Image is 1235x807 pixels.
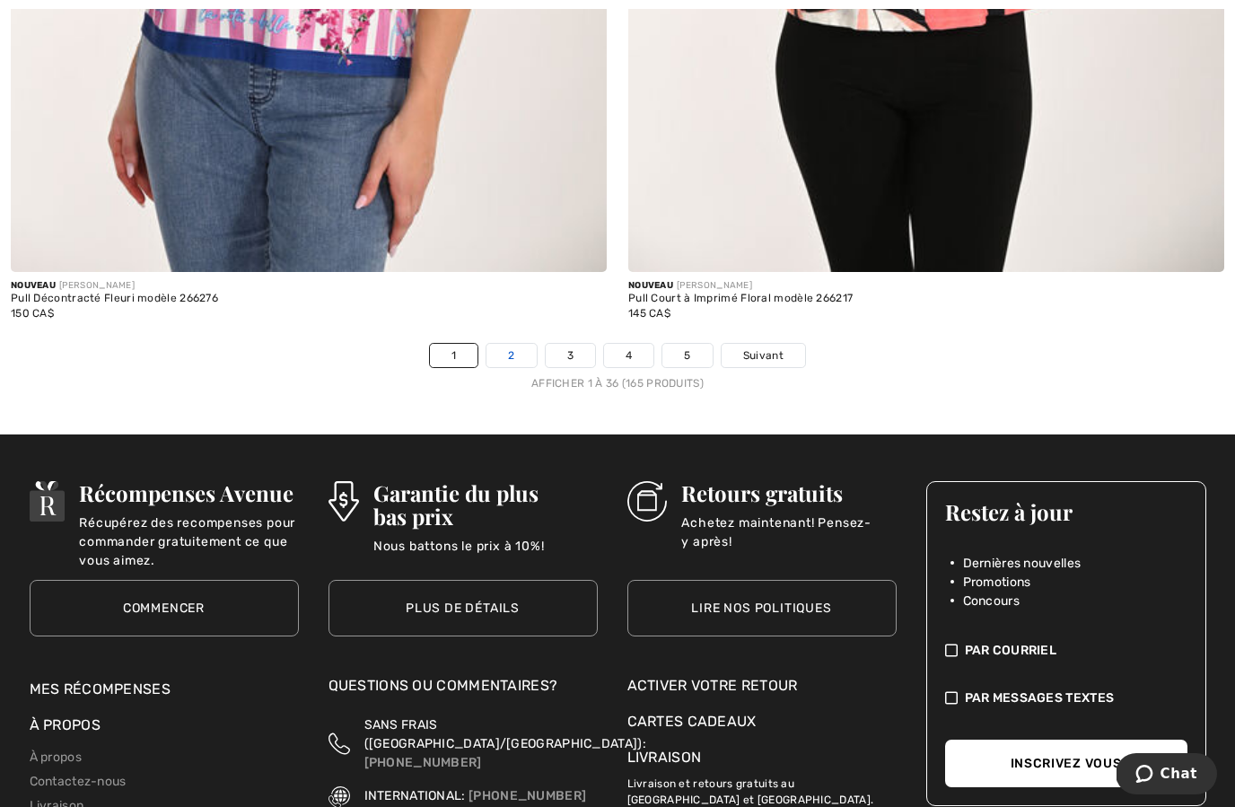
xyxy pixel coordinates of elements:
span: Suivant [743,347,784,364]
a: 5 [662,344,712,367]
span: Promotions [963,573,1031,592]
div: À propos [30,715,299,745]
h3: Garantie du plus bas prix [373,481,598,528]
a: Commencer [30,580,299,636]
h3: Retours gratuits [681,481,896,504]
div: Pull Court à Imprimé Floral modèle 266217 [628,293,853,305]
a: Mes récompenses [30,680,171,697]
span: 150 CA$ [11,307,54,320]
img: check [945,641,958,660]
a: Livraison [627,749,702,766]
div: [PERSON_NAME] [628,279,853,293]
a: 4 [604,344,653,367]
a: 3 [546,344,595,367]
p: Récupérez des recompenses pour commander gratuitement ce que vous aimez. [79,513,298,549]
div: Questions ou commentaires? [328,675,598,706]
span: Nouveau [628,280,673,291]
a: À propos [30,750,82,765]
img: Retours gratuits [627,481,668,522]
a: Activer votre retour [627,675,897,697]
button: Inscrivez vous [945,740,1187,787]
img: Sans Frais (Canada/EU) [328,715,350,772]
img: Garantie du plus bas prix [328,481,359,522]
span: Par Courriel [965,641,1057,660]
span: Concours [963,592,1020,610]
div: Pull Décontracté Fleuri modèle 266276 [11,293,218,305]
a: Contactez-nous [30,774,127,789]
span: 145 CA$ [628,307,670,320]
a: 1 [430,344,477,367]
p: Nous battons le prix à 10%! [373,537,598,573]
iframe: Ouvre un widget dans lequel vous pouvez chatter avec l’un de nos agents [1117,753,1217,798]
a: 2 [486,344,536,367]
a: [PHONE_NUMBER] [364,755,482,770]
a: Plus de détails [328,580,598,636]
span: INTERNATIONAL: [364,788,466,803]
a: Suivant [722,344,805,367]
a: Lire nos politiques [627,580,897,636]
img: Récompenses Avenue [30,481,66,522]
p: Achetez maintenant! Pensez-y après! [681,513,896,549]
img: check [945,689,958,707]
a: [PHONE_NUMBER] [469,788,586,803]
span: Dernières nouvelles [963,554,1082,573]
a: Cartes Cadeaux [627,711,897,732]
span: Par messages textes [965,689,1115,707]
span: Nouveau [11,280,56,291]
div: [PERSON_NAME] [11,279,218,293]
span: SANS FRAIS ([GEOGRAPHIC_DATA]/[GEOGRAPHIC_DATA]): [364,717,646,751]
h3: Récompenses Avenue [79,481,298,504]
h3: Restez à jour [945,500,1187,523]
